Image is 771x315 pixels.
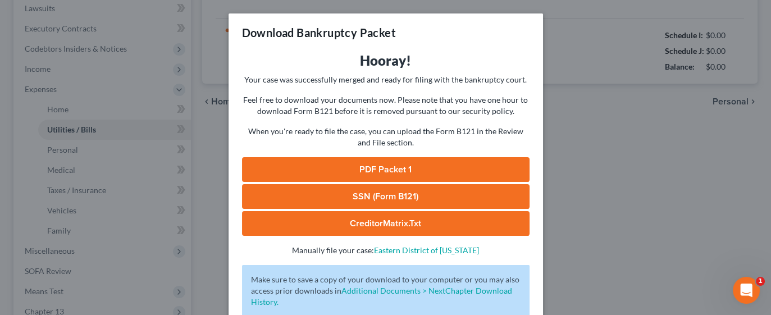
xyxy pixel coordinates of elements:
[374,245,479,255] a: Eastern District of [US_STATE]
[242,126,530,148] p: When you're ready to file the case, you can upload the Form B121 in the Review and File section.
[242,74,530,85] p: Your case was successfully merged and ready for filing with the bankruptcy court.
[242,25,396,40] h3: Download Bankruptcy Packet
[242,94,530,117] p: Feel free to download your documents now. Please note that you have one hour to download Form B12...
[242,184,530,209] a: SSN (Form B121)
[251,274,521,308] p: Make sure to save a copy of your download to your computer or you may also access prior downloads in
[242,52,530,70] h3: Hooray!
[756,277,765,286] span: 1
[733,277,760,304] iframe: Intercom live chat
[251,286,512,307] a: Additional Documents > NextChapter Download History.
[242,211,530,236] a: CreditorMatrix.txt
[242,157,530,182] a: PDF Packet 1
[242,245,530,256] p: Manually file your case:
